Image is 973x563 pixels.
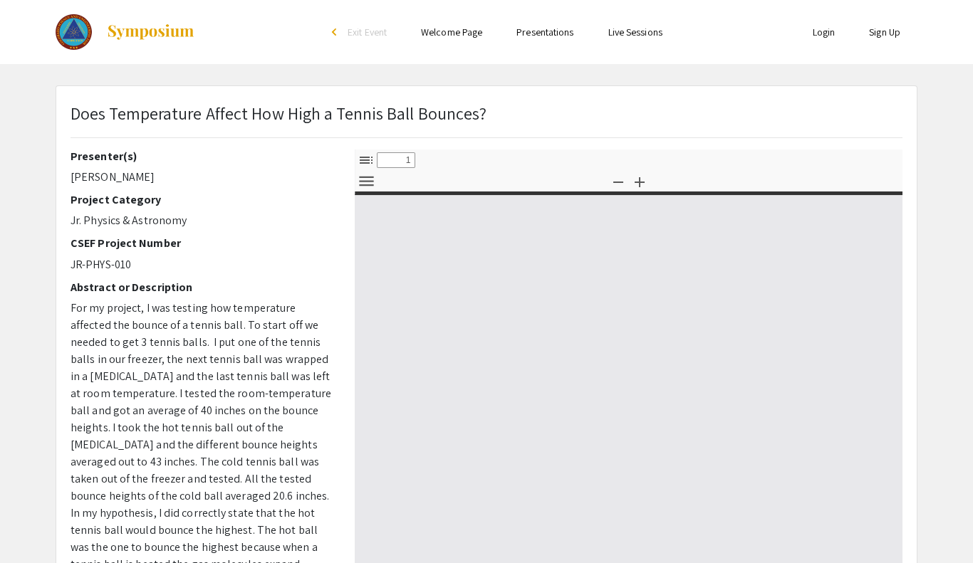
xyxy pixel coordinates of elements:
[869,26,900,38] a: Sign Up
[628,171,652,191] button: Zoom In
[354,171,378,191] button: Tools
[421,26,482,38] a: Welcome Page
[106,23,195,41] img: Symposium by ForagerOne
[71,100,487,126] p: Does Temperature Affect How High a Tennis Ball Bounces?
[56,14,92,50] img: The 2023 Colorado Science & Engineering Fair
[71,169,333,186] p: [PERSON_NAME]
[71,212,333,229] p: Jr. Physics & Astronomy
[608,26,662,38] a: Live Sessions
[354,149,378,170] button: Toggle Sidebar
[71,280,333,294] h2: Abstract or Description
[71,149,333,163] h2: Presenter(s)
[71,256,333,273] p: JR-PHYS-010
[348,26,387,38] span: Exit Event
[606,171,630,191] button: Zoom Out
[71,236,333,250] h2: CSEF Project Number
[516,26,573,38] a: Presentations
[332,28,340,36] div: arrow_back_ios
[377,152,415,168] input: Page
[813,26,836,38] a: Login
[71,193,333,206] h2: Project Category
[56,14,195,50] a: The 2023 Colorado Science & Engineering Fair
